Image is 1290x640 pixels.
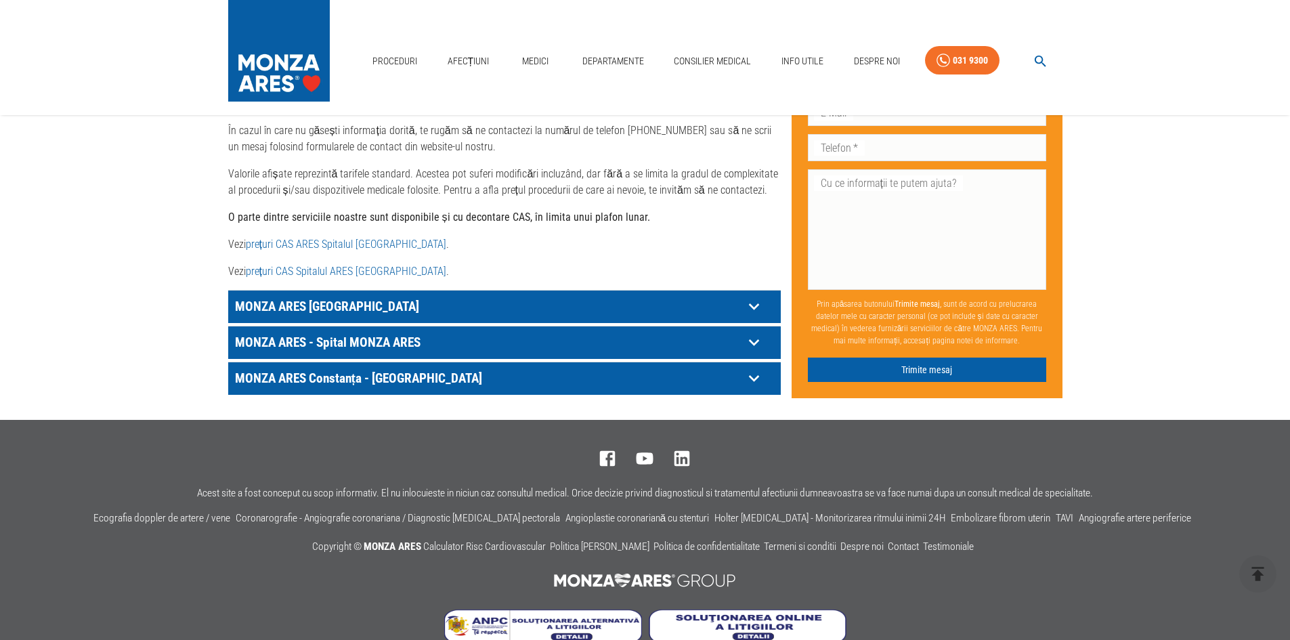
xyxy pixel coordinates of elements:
b: Trimite mesaj [895,299,940,308]
a: prețuri CAS Spitalul ARES [GEOGRAPHIC_DATA] [246,265,446,278]
a: Afecțiuni [442,47,495,75]
p: În cazul în care nu găsești informația dorită, te rugăm să ne contactezi la numărul de telefon [P... [228,123,781,155]
a: Holter [MEDICAL_DATA] - Monitorizarea ritmului inimii 24H [714,512,945,524]
p: Acest site a fost conceput cu scop informativ. El nu inlocuieste in niciun caz consultul medical.... [197,488,1093,499]
img: MONZA ARES Group [546,567,744,594]
a: Politica de confidentialitate [653,540,760,553]
button: delete [1239,555,1276,593]
a: Termeni si conditii [764,540,836,553]
a: Angioplastie coronariană cu stenturi [565,512,710,524]
a: 031 9300 [925,46,999,75]
a: Contact [888,540,919,553]
div: 031 9300 [953,52,988,69]
p: MONZA ARES [GEOGRAPHIC_DATA] [232,296,744,317]
p: Valorile afișate reprezintă tarifele standard. Acestea pot suferi modificări incluzând, dar fără ... [228,166,781,198]
strong: O parte dintre serviciile noastre sunt disponibile și cu decontare CAS, în limita unui plafon lunar. [228,211,650,223]
span: MONZA ARES [364,540,421,553]
a: Info Utile [776,47,829,75]
a: Proceduri [367,47,423,75]
p: MONZA ARES Constanța - [GEOGRAPHIC_DATA] [232,368,744,389]
a: TAVI [1056,512,1073,524]
a: Calculator Risc Cardiovascular [423,540,546,553]
p: Vezi . [228,236,781,253]
a: Embolizare fibrom uterin [951,512,1050,524]
div: MONZA ARES - Spital MONZA ARES [228,326,781,359]
a: prețuri CAS ARES Spitalul [GEOGRAPHIC_DATA] [246,238,446,251]
a: Politica [PERSON_NAME] [550,540,649,553]
a: Medici [514,47,557,75]
a: Ecografia doppler de artere / vene [93,512,230,524]
a: Consilier Medical [668,47,756,75]
p: MONZA ARES - Spital MONZA ARES [232,332,744,353]
button: Trimite mesaj [808,357,1046,382]
a: Angiografie artere periferice [1079,512,1191,524]
p: Vezi . [228,263,781,280]
p: Copyright © [312,538,978,556]
a: Despre Noi [848,47,905,75]
a: Testimoniale [923,540,974,553]
div: MONZA ARES [GEOGRAPHIC_DATA] [228,291,781,323]
p: Prin apăsarea butonului , sunt de acord cu prelucrarea datelor mele cu caracter personal (ce pot ... [808,292,1046,351]
a: Departamente [577,47,649,75]
a: Despre noi [840,540,884,553]
div: MONZA ARES Constanța - [GEOGRAPHIC_DATA] [228,362,781,395]
a: Coronarografie - Angiografie coronariana / Diagnostic [MEDICAL_DATA] pectorala [236,512,560,524]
